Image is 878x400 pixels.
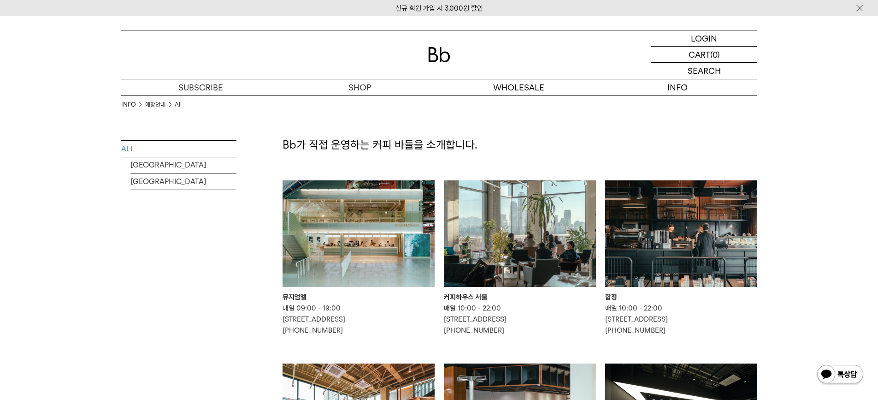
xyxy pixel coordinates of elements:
a: 커피하우스 서울 커피하우스 서울 매일 10:00 - 22:00[STREET_ADDRESS][PHONE_NUMBER] [444,180,596,336]
p: 매일 10:00 - 22:00 [STREET_ADDRESS] [PHONE_NUMBER] [605,303,757,336]
li: INFO [121,100,145,109]
img: 뮤지엄엘 [283,180,435,287]
a: LOGIN [651,30,757,47]
a: 합정 합정 매일 10:00 - 22:00[STREET_ADDRESS][PHONE_NUMBER] [605,180,757,336]
img: 합정 [605,180,757,287]
p: (0) [710,47,720,62]
div: 합정 [605,292,757,303]
div: 커피하우스 서울 [444,292,596,303]
div: 뮤지엄엘 [283,292,435,303]
a: 뮤지엄엘 뮤지엄엘 매일 09:00 - 19:00[STREET_ADDRESS][PHONE_NUMBER] [283,180,435,336]
p: INFO [598,79,757,96]
p: CART [689,47,710,62]
p: LOGIN [691,30,717,46]
p: 매일 09:00 - 19:00 [STREET_ADDRESS] [PHONE_NUMBER] [283,303,435,336]
p: WHOLESALE [439,79,598,96]
a: [GEOGRAPHIC_DATA] [130,173,236,190]
a: 매장안내 [145,100,165,109]
a: All [175,100,182,109]
img: 커피하우스 서울 [444,180,596,287]
p: Bb가 직접 운영하는 커피 바들을 소개합니다. [283,137,757,153]
a: CART (0) [651,47,757,63]
p: SEARCH [688,63,721,79]
a: [GEOGRAPHIC_DATA] [130,157,236,173]
a: SUBSCRIBE [121,79,280,96]
a: SHOP [280,79,439,96]
img: 카카오톡 채널 1:1 채팅 버튼 [816,364,864,386]
img: 로고 [428,47,450,62]
a: 신규 회원 가입 시 3,000원 할인 [395,4,483,12]
p: 매일 10:00 - 22:00 [STREET_ADDRESS] [PHONE_NUMBER] [444,303,596,336]
a: ALL [121,141,236,157]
